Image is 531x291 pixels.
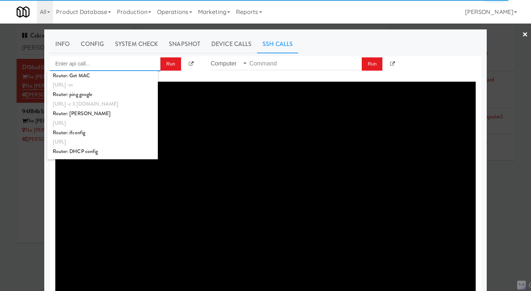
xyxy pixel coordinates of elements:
img: Micromart [17,6,29,18]
div: Router: [PERSON_NAME] [53,109,152,118]
div: [URL] [53,118,152,128]
input: Enter api call... [50,56,160,71]
div: Router: ifconfig [53,128,152,138]
div: Router: ping google [53,90,152,99]
a: SSH Calls [257,35,298,53]
a: × [522,24,528,46]
input: Command [249,57,360,70]
div: [URL] /etc/config/dhcp [53,156,152,166]
div: [URL] -c 3 [DOMAIN_NAME] [53,99,152,109]
a: Config [75,35,110,53]
a: Device Calls [206,35,257,53]
div: [URL] [53,137,152,147]
a: System Check [110,35,163,53]
a: Snapshot [163,35,206,53]
a: Info [50,35,75,53]
button: Run [160,57,181,71]
button: Run [362,57,382,71]
div: Router: Get MAC [53,71,152,81]
div: Router: DHCP config [53,147,152,156]
div: [URL] -m [53,80,152,90]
